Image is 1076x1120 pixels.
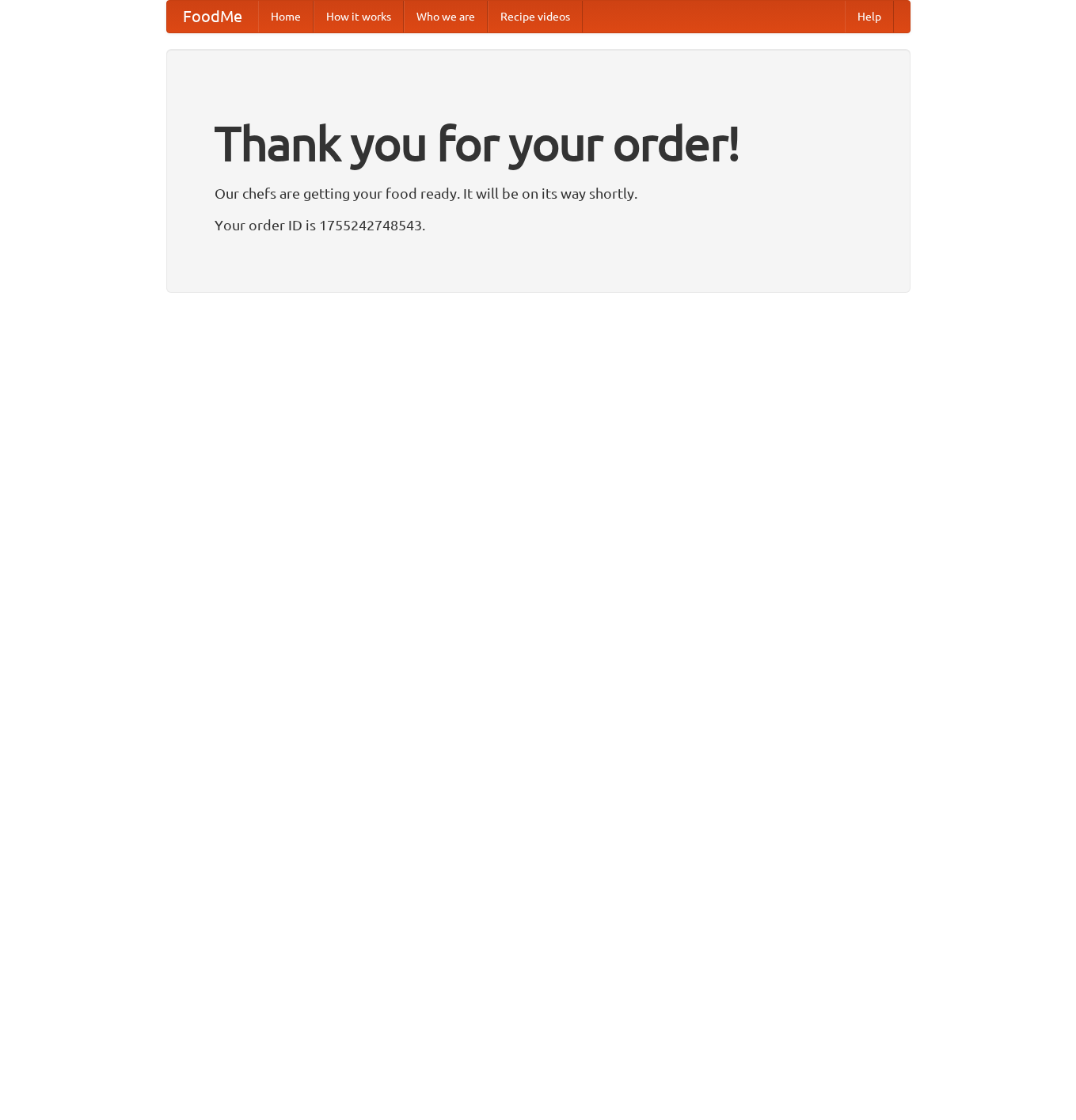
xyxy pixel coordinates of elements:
p: Your order ID is 1755242748543. [215,213,862,237]
h1: Thank you for your order! [215,105,862,181]
a: How it works [314,1,404,32]
a: Recipe videos [488,1,583,32]
a: Who we are [404,1,488,32]
a: FoodMe [167,1,258,32]
p: Our chefs are getting your food ready. It will be on its way shortly. [215,181,862,205]
a: Help [845,1,894,32]
a: Home [258,1,314,32]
